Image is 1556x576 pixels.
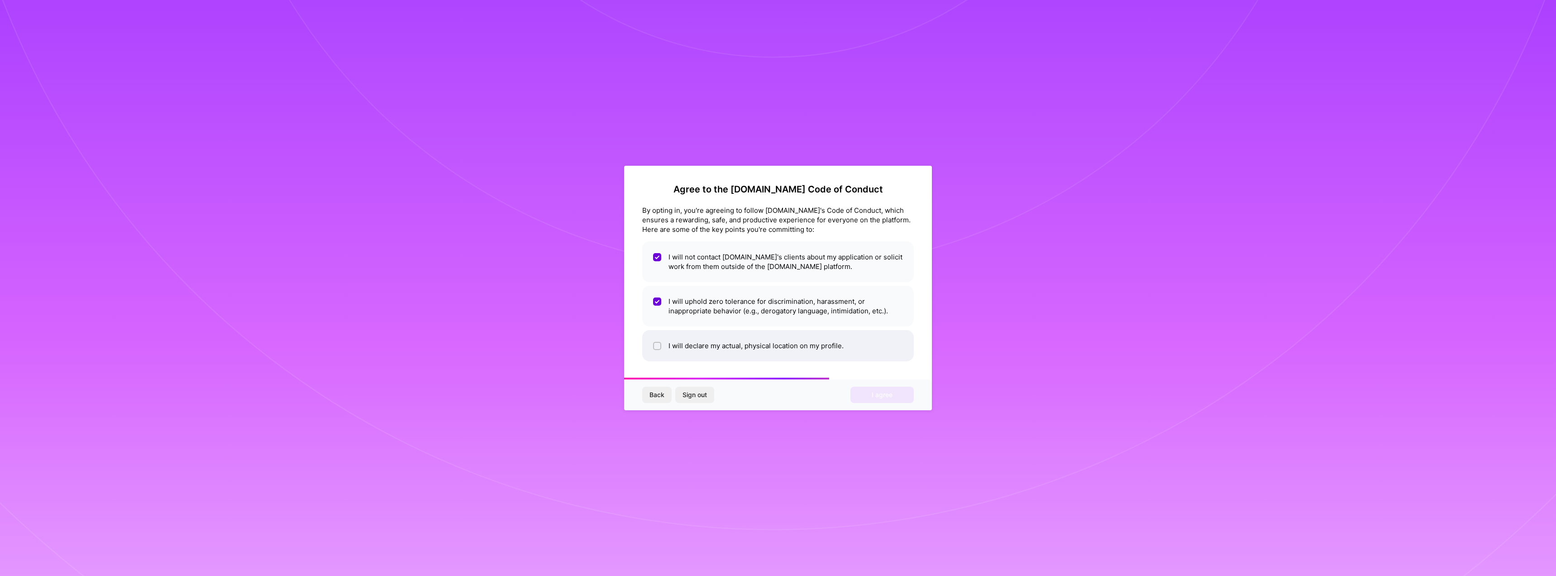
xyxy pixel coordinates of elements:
div: By opting in, you're agreeing to follow [DOMAIN_NAME]'s Code of Conduct, which ensures a rewardin... [642,206,914,234]
button: Sign out [675,387,714,403]
span: Sign out [683,390,707,399]
li: I will declare my actual, physical location on my profile. [642,330,914,361]
h2: Agree to the [DOMAIN_NAME] Code of Conduct [642,184,914,195]
button: Back [642,387,672,403]
li: I will not contact [DOMAIN_NAME]'s clients about my application or solicit work from them outside... [642,241,914,282]
span: Back [649,390,664,399]
li: I will uphold zero tolerance for discrimination, harassment, or inappropriate behavior (e.g., der... [642,286,914,326]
